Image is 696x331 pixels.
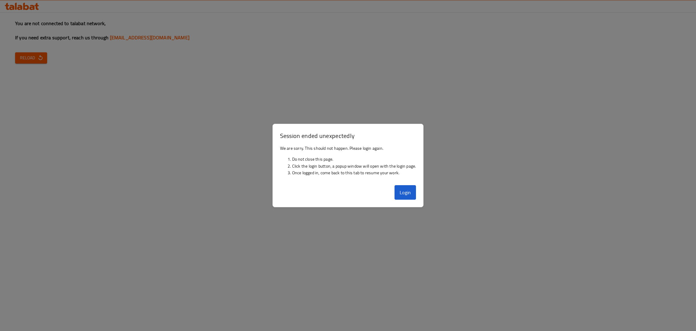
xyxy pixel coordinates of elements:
[273,143,424,183] div: We are sorry. This should not happen. Please login again.
[395,185,416,200] button: Login
[292,156,416,162] li: Do not close this page.
[280,131,416,140] h3: Session ended unexpectedly
[292,169,416,176] li: Once logged in, come back to this tab to resume your work.
[292,163,416,169] li: Click the login button, a popup window will open with the login page.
